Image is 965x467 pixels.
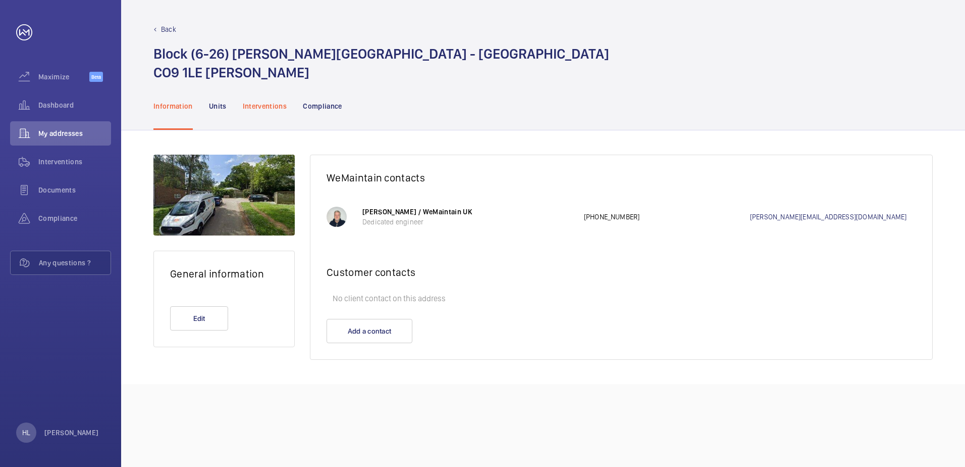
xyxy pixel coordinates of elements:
[243,101,287,111] p: Interventions
[44,428,99,438] p: [PERSON_NAME]
[750,212,916,222] a: [PERSON_NAME][EMAIL_ADDRESS][DOMAIN_NAME]
[327,171,916,184] h2: WeMaintain contacts
[153,44,609,82] h1: Block (6-26) [PERSON_NAME][GEOGRAPHIC_DATA] - [GEOGRAPHIC_DATA] CO9 1LE [PERSON_NAME]
[327,289,916,309] p: No client contact on this address
[161,24,176,34] p: Back
[39,258,111,268] span: Any questions ?
[38,185,111,195] span: Documents
[38,72,89,82] span: Maximize
[153,101,193,111] p: Information
[327,266,916,278] h2: Customer contacts
[22,428,30,438] p: HL
[584,212,750,222] p: [PHONE_NUMBER]
[303,101,342,111] p: Compliance
[38,100,111,110] span: Dashboard
[89,72,103,82] span: Beta
[38,213,111,223] span: Compliance
[38,128,111,138] span: My addresses
[362,217,574,227] p: Dedicated engineer
[170,267,278,280] h2: General information
[209,101,227,111] p: Units
[170,306,228,331] button: Edit
[38,157,111,167] span: Interventions
[362,207,574,217] p: [PERSON_NAME] / WeMaintain UK
[327,319,412,343] button: Add a contact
